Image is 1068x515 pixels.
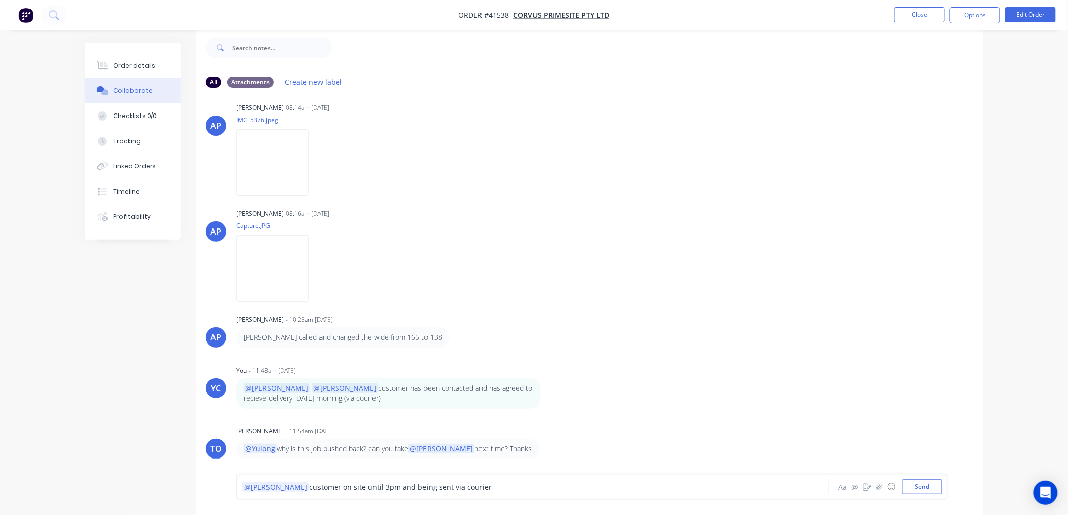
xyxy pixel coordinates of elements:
[236,209,284,218] div: [PERSON_NAME]
[113,137,141,146] div: Tracking
[459,11,514,20] span: Order #41538 -
[85,179,181,204] button: Timeline
[244,383,533,404] p: customer has been contacted and has agreed to recieve delivery [DATE] morning (via courier)
[408,444,474,453] span: @[PERSON_NAME]
[885,481,897,493] button: ☺
[1005,7,1056,22] button: Edit Order
[244,444,277,453] span: @Yulong
[902,479,942,494] button: Send
[85,103,181,129] button: Checklists 0/0
[236,427,284,436] div: [PERSON_NAME]
[309,482,492,492] span: customer on site until 3pm and being sent via courier
[211,120,222,132] div: AP
[113,212,151,221] div: Profitability
[85,204,181,230] button: Profitability
[244,383,310,393] span: @[PERSON_NAME]
[236,366,247,375] div: You
[113,187,140,196] div: Timeline
[113,86,153,95] div: Collaborate
[236,315,284,324] div: [PERSON_NAME]
[211,382,221,394] div: YC
[950,7,1000,23] button: Options
[286,315,333,324] div: - 10:25am [DATE]
[286,209,329,218] div: 08:16am [DATE]
[211,225,222,238] div: AP
[211,331,222,344] div: AP
[85,129,181,154] button: Tracking
[85,53,181,78] button: Order details
[849,481,861,493] button: @
[236,103,284,112] div: [PERSON_NAME]
[249,366,296,375] div: - 11:48am [DATE]
[286,103,329,112] div: 08:14am [DATE]
[894,7,945,22] button: Close
[113,61,156,70] div: Order details
[236,116,319,124] p: IMG_5376.jpeg
[312,383,378,393] span: @[PERSON_NAME]
[232,38,332,58] input: Search notes...
[236,221,319,230] p: Capture.JPG
[113,162,156,171] div: Linked Orders
[1034,481,1058,505] div: Open Intercom Messenger
[113,111,157,121] div: Checklists 0/0
[837,481,849,493] button: Aa
[286,427,333,436] div: - 11:54am [DATE]
[514,11,610,20] a: Corvus Primesite Pty Ltd
[244,332,442,342] p: [PERSON_NAME] called and changed the wide from 165 to 138
[18,8,33,23] img: Factory
[206,77,221,88] div: All
[280,75,347,89] button: Create new label
[85,154,181,179] button: Linked Orders
[227,77,274,88] div: Attachments
[244,482,307,492] span: @[PERSON_NAME]
[210,443,222,455] div: TO
[85,78,181,103] button: Collaborate
[244,444,532,454] p: why is this job pushed back? can you take next time? Thanks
